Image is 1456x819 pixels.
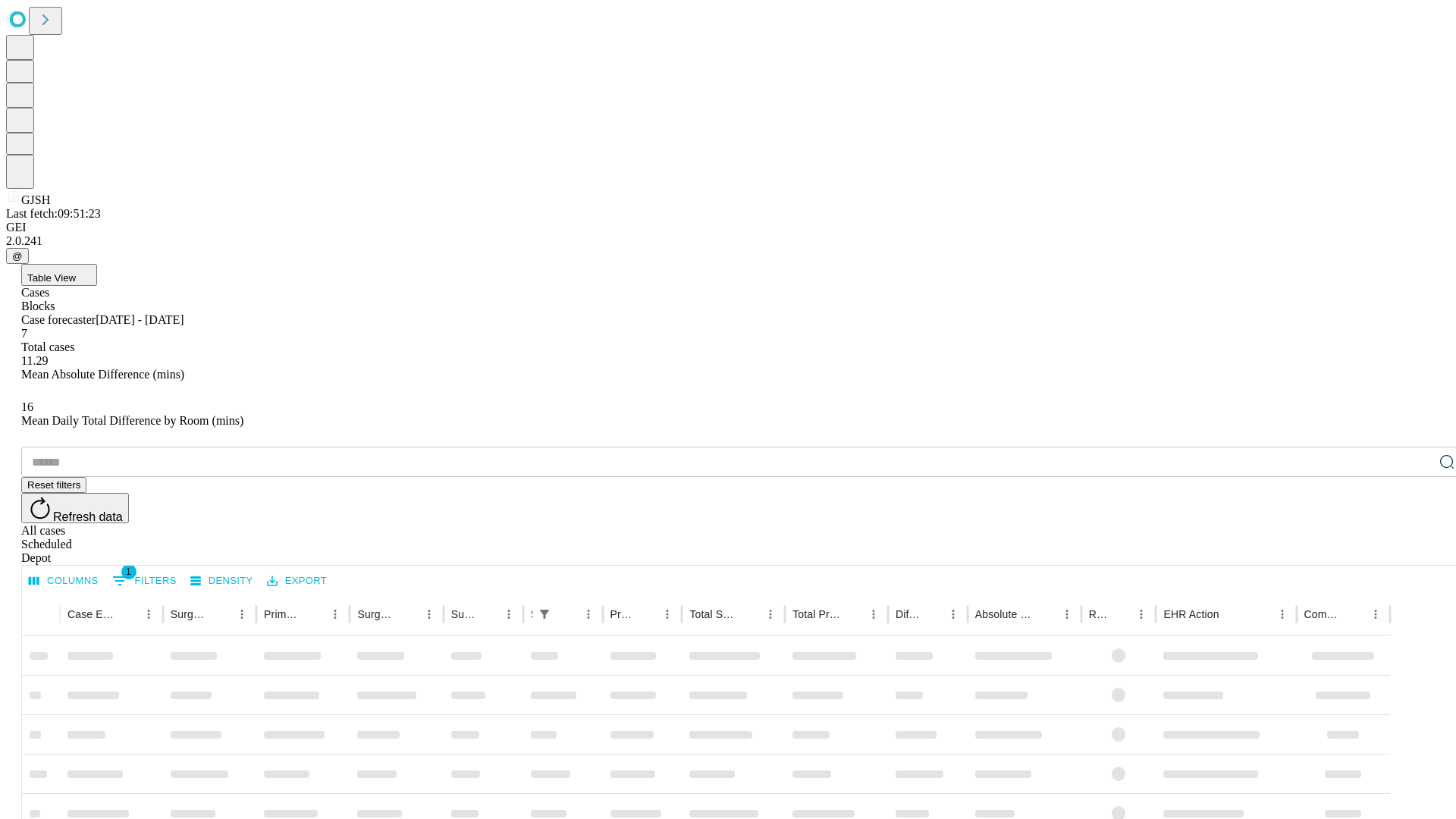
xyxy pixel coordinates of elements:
span: Total cases [21,340,74,353]
button: Sort [210,604,231,625]
span: Last fetch: 09:51:23 [6,207,101,220]
button: Sort [1344,604,1365,625]
button: Show filters [108,569,180,593]
div: Case Epic Id [67,608,115,620]
span: Reset filters [27,479,80,491]
span: Refresh data [53,510,123,523]
span: 1 [121,564,136,579]
button: Menu [863,604,884,625]
div: Scheduled In Room Duration [531,608,532,620]
span: [DATE] - [DATE] [96,313,184,326]
div: Surgeon Name [171,608,209,620]
span: 7 [21,327,27,340]
button: Sort [397,604,419,625]
button: Sort [117,604,138,625]
button: Export [263,570,331,593]
span: 16 [21,400,33,413]
button: Sort [739,604,760,625]
button: Menu [498,604,519,625]
span: Table View [27,272,76,284]
div: Surgery Date [451,608,475,620]
button: Menu [657,604,678,625]
button: Menu [325,604,346,625]
button: Reset filters [21,477,86,493]
button: Menu [419,604,440,625]
span: Mean Daily Total Difference by Room (mins) [21,414,243,427]
button: Select columns [25,570,102,593]
div: Comments [1304,608,1342,620]
div: Primary Service [264,608,302,620]
div: Difference [896,608,920,620]
button: Sort [1221,604,1242,625]
button: Sort [557,604,578,625]
button: Menu [578,604,599,625]
button: Menu [1272,604,1293,625]
div: Total Scheduled Duration [689,608,737,620]
span: 11.29 [21,354,48,367]
button: Menu [231,604,253,625]
button: Sort [477,604,498,625]
span: @ [12,250,23,262]
div: GEI [6,221,1450,234]
button: @ [6,248,29,264]
button: Show filters [534,604,555,625]
div: EHR Action [1163,608,1219,620]
button: Menu [1131,604,1152,625]
span: Case forecaster [21,313,96,326]
button: Sort [303,604,325,625]
div: 1 active filter [534,604,555,625]
button: Menu [760,604,781,625]
div: Total Predicted Duration [792,608,840,620]
button: Sort [921,604,943,625]
button: Menu [1365,604,1386,625]
div: Resolved in EHR [1089,608,1109,620]
button: Refresh data [21,493,129,523]
div: 2.0.241 [6,234,1450,248]
div: Absolute Difference [975,608,1034,620]
button: Density [187,570,257,593]
button: Table View [21,264,97,286]
button: Sort [842,604,863,625]
button: Menu [943,604,964,625]
div: Surgery Name [357,608,395,620]
button: Sort [1035,604,1056,625]
span: GJSH [21,193,50,206]
button: Menu [138,604,159,625]
span: Mean Absolute Difference (mins) [21,368,184,381]
button: Menu [1056,604,1078,625]
button: Sort [635,604,657,625]
div: Predicted In Room Duration [610,608,635,620]
button: Sort [1109,604,1131,625]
